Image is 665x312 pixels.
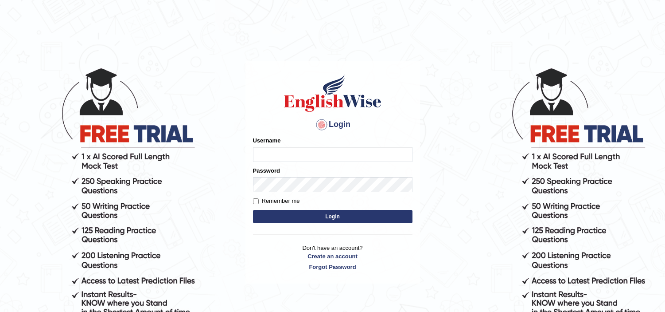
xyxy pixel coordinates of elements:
[253,244,412,271] p: Don't have an account?
[253,118,412,132] h4: Login
[253,136,281,145] label: Username
[253,197,300,205] label: Remember me
[253,198,259,204] input: Remember me
[253,263,412,271] a: Forgot Password
[253,252,412,261] a: Create an account
[253,210,412,223] button: Login
[282,73,383,113] img: Logo of English Wise sign in for intelligent practice with AI
[253,166,280,175] label: Password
